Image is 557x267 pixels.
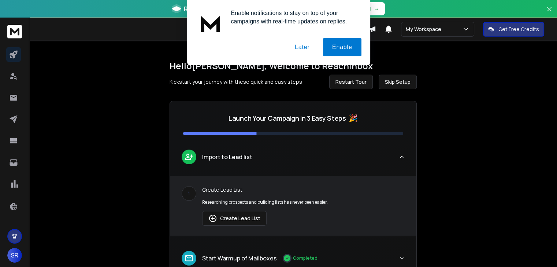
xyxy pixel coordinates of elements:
[323,38,361,56] button: Enable
[170,60,417,72] h1: Hello [PERSON_NAME] , Welcome to ReachInbox
[170,176,416,236] div: leadImport to Lead list
[170,78,302,86] p: Kickstart your journey with these quick and easy steps
[184,152,194,161] img: lead
[202,211,267,226] button: Create Lead List
[182,186,196,201] div: 1
[202,153,252,161] p: Import to Lead list
[225,9,361,26] div: Enable notifications to stay on top of your campaigns with real-time updates on replies.
[202,199,405,205] p: Researching prospects and building lists has never been easier.
[329,75,373,89] button: Restart Tour
[7,248,22,263] button: SR
[286,38,319,56] button: Later
[184,253,194,263] img: lead
[170,144,416,176] button: leadImport to Lead list
[349,113,358,123] span: 🎉
[196,9,225,38] img: notification icon
[379,75,417,89] button: Skip Setup
[202,186,405,193] p: Create Lead List
[229,113,346,123] p: Launch Your Campaign in 3 Easy Steps
[208,214,217,223] img: lead
[385,78,411,86] span: Skip Setup
[202,254,277,263] p: Start Warmup of Mailboxes
[293,255,318,261] p: Completed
